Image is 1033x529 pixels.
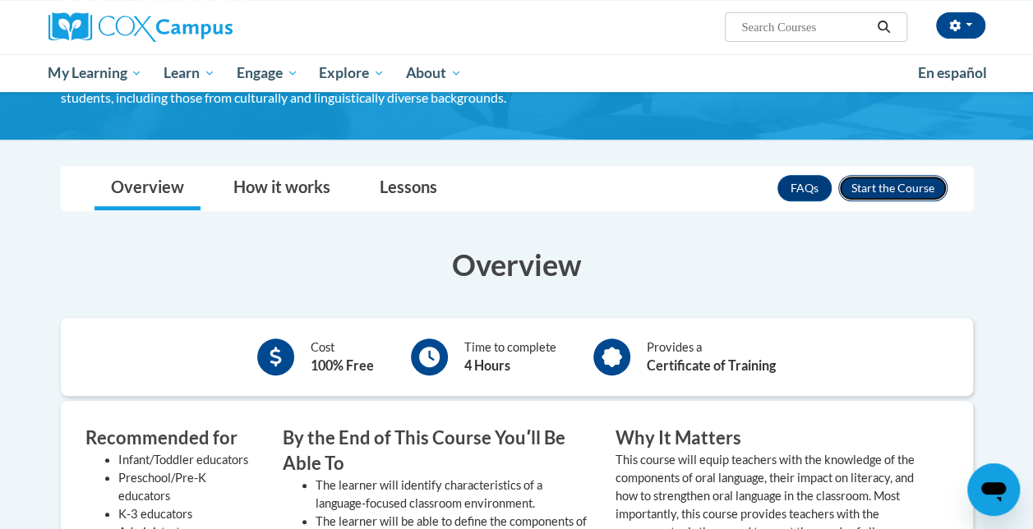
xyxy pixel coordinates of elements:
[936,12,985,39] button: Account Settings
[777,175,832,201] a: FAQs
[153,54,226,92] a: Learn
[217,167,347,210] a: How it works
[316,476,591,513] li: The learner will identify characteristics of a language-focused classroom environment.
[237,63,298,83] span: Engage
[406,63,462,83] span: About
[283,425,591,476] h3: By the End of This Course Youʹll Be Able To
[95,167,201,210] a: Overview
[871,17,896,37] button: Search
[308,54,395,92] a: Explore
[36,54,998,92] div: Main menu
[907,56,998,90] a: En español
[311,338,374,375] div: Cost
[464,338,556,375] div: Time to complete
[38,54,154,92] a: My Learning
[48,12,233,42] img: Cox Campus
[838,175,948,201] button: Enroll
[226,54,309,92] a: Engage
[967,463,1020,516] iframe: Button to launch messaging window
[61,244,973,285] h3: Overview
[363,167,454,210] a: Lessons
[740,17,871,37] input: Search Courses
[647,338,776,375] div: Provides a
[464,357,510,373] b: 4 Hours
[319,63,385,83] span: Explore
[918,64,987,81] span: En español
[85,425,258,451] h3: Recommended for
[616,425,924,451] h3: Why It Matters
[395,54,473,92] a: About
[118,469,258,505] li: Preschool/Pre-K educators
[118,451,258,469] li: Infant/Toddler educators
[48,63,142,83] span: My Learning
[647,357,776,373] b: Certificate of Training
[311,357,374,373] b: 100% Free
[118,505,258,523] li: K-3 educators
[164,63,215,83] span: Learn
[48,12,344,42] a: Cox Campus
